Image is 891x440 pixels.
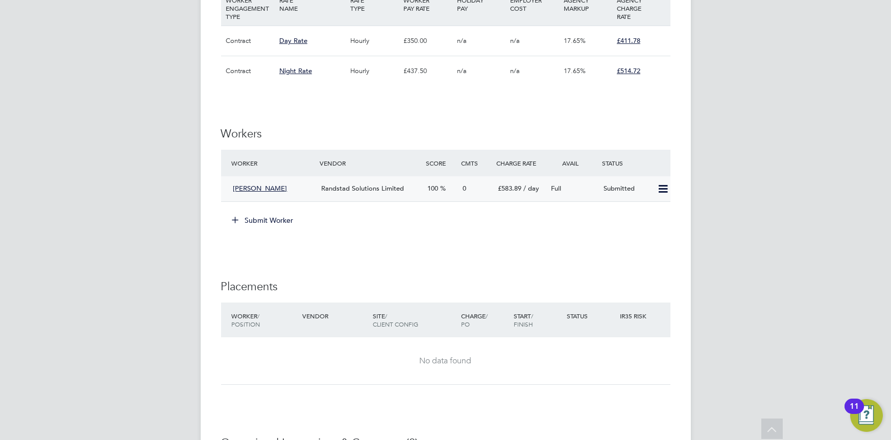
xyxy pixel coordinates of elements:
[224,56,277,86] div: Contract
[300,307,370,325] div: Vendor
[459,154,494,172] div: Cmts
[850,406,859,420] div: 11
[599,154,670,172] div: Status
[321,184,404,193] span: Randstad Solutions Limited
[564,66,586,75] span: 17.65%
[348,26,401,56] div: Hourly
[348,56,401,86] div: Hourly
[514,312,533,328] span: / Finish
[617,307,653,325] div: IR35 Risk
[370,307,459,333] div: Site
[523,184,539,193] span: / day
[401,56,454,86] div: £437.50
[599,180,653,197] div: Submitted
[423,154,459,172] div: Score
[427,184,438,193] span: 100
[617,36,640,45] span: £411.78
[221,127,670,142] h3: Workers
[457,66,467,75] span: n/a
[463,184,466,193] span: 0
[317,154,423,172] div: Vendor
[510,36,520,45] span: n/a
[232,312,260,328] span: / Position
[510,66,520,75] span: n/a
[850,399,883,432] button: Open Resource Center, 11 new notifications
[373,312,418,328] span: / Client Config
[617,66,640,75] span: £514.72
[229,307,300,333] div: Worker
[564,307,617,325] div: Status
[229,154,318,172] div: Worker
[494,154,547,172] div: Charge Rate
[231,356,660,366] div: No data found
[401,26,454,56] div: £350.00
[224,26,277,56] div: Contract
[461,312,488,328] span: / PO
[279,36,307,45] span: Day Rate
[459,307,512,333] div: Charge
[551,184,561,193] span: Full
[233,184,287,193] span: [PERSON_NAME]
[564,36,586,45] span: 17.65%
[511,307,564,333] div: Start
[457,36,467,45] span: n/a
[221,280,670,294] h3: Placements
[279,66,312,75] span: Night Rate
[225,212,302,228] button: Submit Worker
[547,154,600,172] div: Avail
[498,184,521,193] span: £583.89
